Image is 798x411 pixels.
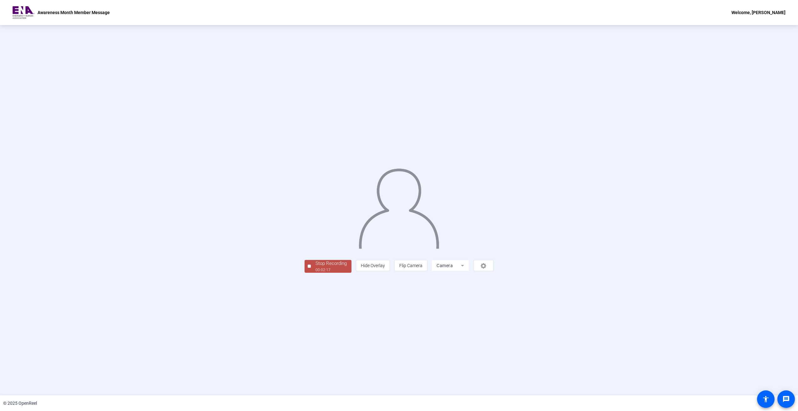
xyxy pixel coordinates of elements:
button: Flip Camera [394,260,427,271]
p: Awareness Month Member Message [38,9,110,16]
div: © 2025 OpenReel [3,400,37,407]
span: Hide Overlay [361,263,385,268]
div: Stop Recording [316,260,347,267]
mat-icon: message [782,395,790,403]
div: 00:02:17 [316,267,347,273]
span: Flip Camera [399,263,422,268]
button: Hide Overlay [356,260,390,271]
img: OpenReel logo [13,6,34,19]
button: Stop Recording00:02:17 [305,260,351,273]
mat-icon: accessibility [762,395,770,403]
div: Welcome, [PERSON_NAME] [731,9,785,16]
img: overlay [358,164,440,249]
